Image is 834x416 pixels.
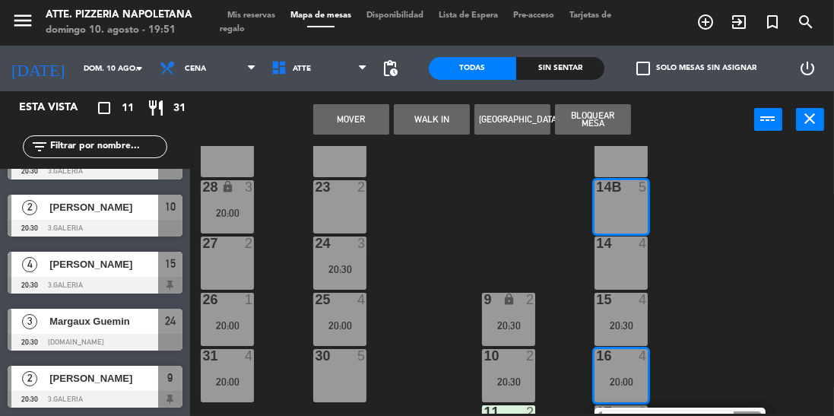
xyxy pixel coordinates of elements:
div: 2 [245,237,254,250]
button: menu [11,9,34,37]
div: 2 [526,349,535,363]
div: 4 [639,237,648,250]
button: WALK IN [394,104,470,135]
div: 4 [357,293,366,306]
span: Cena [185,65,206,73]
span: Lista de Espera [431,11,506,20]
span: 3 [22,314,37,329]
span: Margaux Guemin [49,313,158,329]
span: 11 [122,100,134,117]
div: 24 [315,237,316,250]
div: 9 [484,293,484,306]
div: 20:00 [595,376,648,387]
i: search [797,13,815,31]
div: 10 [484,349,484,363]
div: 28 [202,180,203,194]
span: Mis reservas [220,11,283,20]
div: 2 [526,293,535,306]
span: [PERSON_NAME] [49,256,158,272]
i: arrow_drop_down [130,59,148,78]
span: 15 [165,255,176,273]
button: power_input [754,108,782,131]
button: Bloquear Mesa [555,104,631,135]
span: [PERSON_NAME] [49,199,158,215]
i: power_input [759,110,778,128]
span: Mapa de mesas [283,11,359,20]
span: pending_actions [382,59,400,78]
div: domingo 10. agosto - 19:51 [46,23,192,38]
div: Todas [429,57,517,80]
div: 14 [596,237,597,250]
div: Sin sentar [516,57,604,80]
div: 20:30 [482,320,535,331]
i: add_circle_outline [696,13,715,31]
div: 5 [639,180,648,194]
div: 20:00 [201,376,254,387]
span: 2 [22,200,37,215]
div: 26 [202,293,203,306]
i: menu [11,9,34,32]
i: power_settings_new [798,59,817,78]
div: 20:00 [201,208,254,218]
span: Disponibilidad [359,11,431,20]
button: [GEOGRAPHIC_DATA] [474,104,550,135]
div: 23 [315,180,316,194]
span: 31 [173,100,186,117]
span: 10 [165,198,176,216]
span: Pre-acceso [506,11,562,20]
label: Solo mesas sin asignar [636,62,756,75]
div: 16 [596,349,597,363]
div: 30 [315,349,316,363]
div: 15 [596,293,597,306]
div: Atte. Pizzeria Napoletana [46,8,192,23]
div: 3 [357,237,366,250]
div: 4 [639,349,648,363]
input: Filtrar por nombre... [49,138,166,155]
div: 2 [357,180,366,194]
div: 20:30 [482,376,535,387]
i: turned_in_not [763,13,782,31]
span: 9 [168,369,173,387]
i: lock [503,293,515,306]
div: 20:30 [595,320,648,331]
div: 31 [202,349,203,363]
i: restaurant [147,99,165,117]
span: check_box_outline_blank [636,62,650,75]
div: Esta vista [8,99,109,117]
i: close [801,110,820,128]
div: 20:30 [313,264,366,275]
i: crop_square [95,99,113,117]
div: 20:00 [201,320,254,331]
div: 4 [245,349,254,363]
div: 25 [315,293,316,306]
span: 2 [22,371,37,386]
button: Mover [313,104,389,135]
span: ATTE [293,65,311,73]
i: lock [221,180,234,193]
span: 24 [165,312,176,330]
div: 4 [639,293,648,306]
i: filter_list [30,138,49,156]
div: 20:00 [313,320,366,331]
div: 3 [245,180,254,194]
div: 5 [357,349,366,363]
button: close [796,108,824,131]
span: 4 [22,257,37,272]
div: 1 [245,293,254,306]
span: [PERSON_NAME] [49,370,158,386]
div: 27 [202,237,203,250]
i: exit_to_app [730,13,748,31]
div: 14B [596,180,597,194]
